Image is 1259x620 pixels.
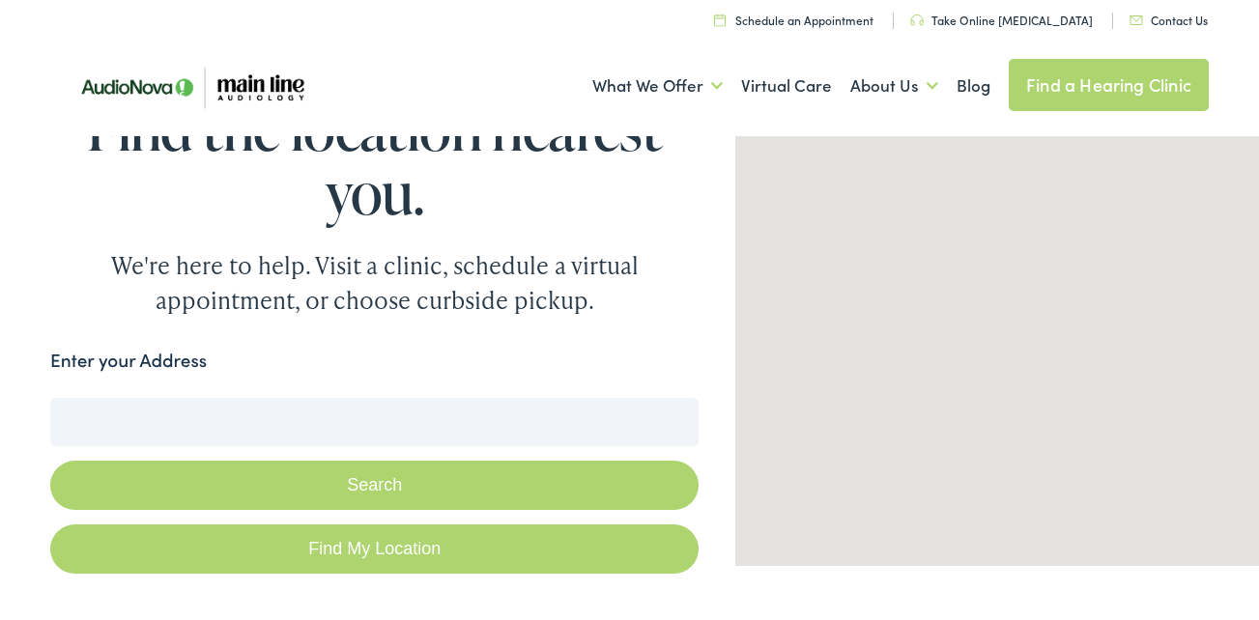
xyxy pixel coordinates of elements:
div: We're here to help. Visit a clinic, schedule a virtual appointment, or choose curbside pickup. [66,248,684,318]
img: utility icon [714,14,726,26]
a: Contact Us [1130,12,1208,28]
label: Enter your Address [50,347,207,375]
img: utility icon [910,14,924,26]
a: What We Offer [592,50,723,122]
a: Take Online [MEDICAL_DATA] [910,12,1093,28]
a: Virtual Care [741,50,832,122]
a: About Us [850,50,938,122]
input: Enter your address or zip code [50,398,699,446]
a: Schedule an Appointment [714,12,873,28]
a: Find My Location [50,524,699,574]
a: Blog [957,50,990,122]
h1: Find the location nearest you. [50,97,699,224]
img: utility icon [1130,15,1143,25]
button: Search [50,461,699,510]
a: Find a Hearing Clinic [1009,59,1209,111]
